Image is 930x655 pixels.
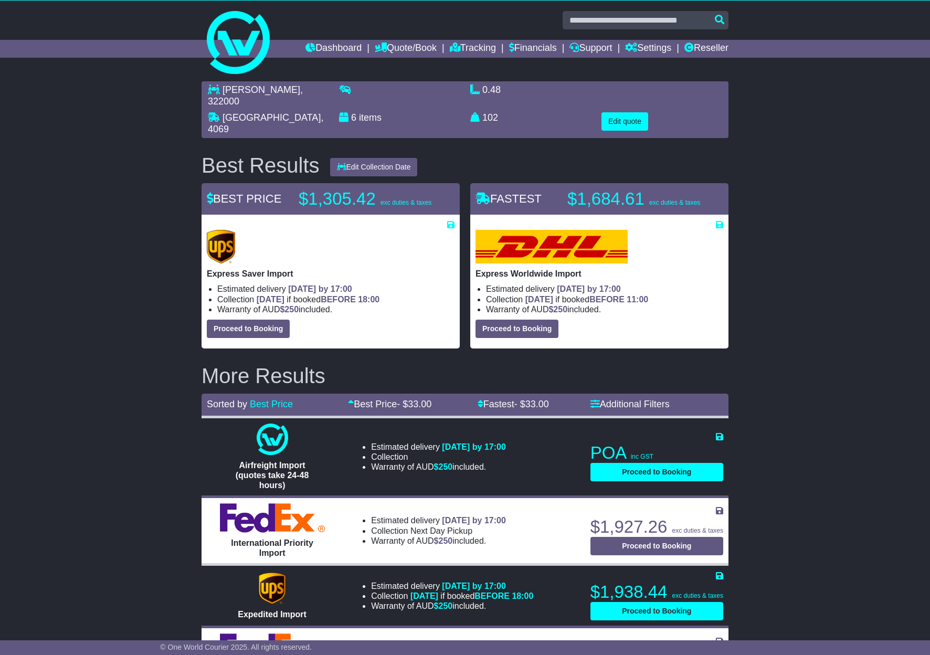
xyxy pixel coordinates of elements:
p: $1,684.61 [567,188,700,209]
span: , 4069 [208,112,323,134]
span: BEFORE [474,591,510,600]
span: $ [434,601,453,610]
p: $1,305.42 [299,188,431,209]
span: 33.00 [408,399,431,409]
a: Best Price- $33.00 [348,399,431,409]
a: Support [569,40,612,58]
p: Express Worldwide Import [475,269,723,279]
span: © One World Courier 2025. All rights reserved. [160,643,312,651]
p: POA [590,442,723,463]
a: Best Price [250,399,293,409]
span: - $ [514,399,549,409]
span: 250 [553,305,567,314]
button: Proceed to Booking [590,463,723,481]
span: BEST PRICE [207,192,281,205]
a: Fastest- $33.00 [478,399,549,409]
span: [DATE] [410,591,438,600]
span: 18:00 [512,591,533,600]
li: Collection [371,591,533,601]
span: BEFORE [321,295,356,304]
span: exc duties & taxes [381,199,431,206]
span: Airfreight Import (quotes take 24-48 hours) [236,461,309,490]
button: Proceed to Booking [590,537,723,555]
span: $ [434,462,453,471]
span: exc duties & taxes [672,527,723,534]
li: Collection [217,294,455,304]
img: DHL: Express Worldwide Import [475,230,628,263]
button: Proceed to Booking [590,602,723,620]
li: Warranty of AUD included. [486,304,723,314]
h2: More Results [202,364,728,387]
span: $ [548,305,567,314]
span: exc duties & taxes [649,199,700,206]
span: International Priority Import [231,538,313,557]
li: Warranty of AUD included. [371,601,533,611]
span: Sorted by [207,399,247,409]
li: Estimated delivery [371,581,533,591]
li: Warranty of AUD included. [371,462,506,472]
span: [DATE] by 17:00 [442,516,506,525]
p: $1,927.26 [590,516,723,537]
img: FedEx Express: International Priority Import [220,503,325,533]
span: 102 [482,112,498,123]
span: 6 [351,112,356,123]
span: Expedited Import [238,610,307,619]
span: 250 [284,305,299,314]
span: 250 [439,536,453,545]
span: [PERSON_NAME] [223,84,300,95]
span: [DATE] [257,295,284,304]
span: if booked [525,295,648,304]
img: UPS (new): Express Saver Import [207,230,235,263]
li: Estimated delivery [371,515,506,525]
div: Best Results [196,154,325,177]
p: Express Saver Import [207,269,455,279]
span: 18:00 [358,295,379,304]
span: [DATE] by 17:00 [442,442,506,451]
span: exc duties & taxes [672,592,723,599]
a: Quote/Book [375,40,437,58]
span: if booked [257,295,379,304]
span: 11:00 [627,295,648,304]
span: FASTEST [475,192,542,205]
span: 0.48 [482,84,501,95]
a: Tracking [450,40,496,58]
img: UPS (new): Expedited Import [259,573,285,604]
a: Dashboard [305,40,362,58]
button: Edit Collection Date [330,158,418,176]
span: inc GST [631,453,653,460]
a: Reseller [684,40,728,58]
li: Collection [371,526,506,536]
img: One World Courier: Airfreight Import (quotes take 24-48 hours) [257,424,288,455]
li: Estimated delivery [486,284,723,294]
span: Next Day Pickup [410,526,472,535]
span: - $ [397,399,431,409]
li: Estimated delivery [217,284,455,294]
span: items [359,112,382,123]
span: 250 [439,601,453,610]
li: Warranty of AUD included. [217,304,455,314]
a: Additional Filters [590,399,670,409]
span: $ [280,305,299,314]
li: Warranty of AUD included. [371,536,506,546]
li: Estimated delivery [371,442,506,452]
span: $ [434,536,453,545]
span: [DATE] by 17:00 [288,284,352,293]
span: 33.00 [525,399,549,409]
button: Edit quote [601,112,648,131]
span: [DATE] [525,295,553,304]
span: [DATE] by 17:00 [442,582,506,590]
span: if booked [410,591,533,600]
span: 250 [439,462,453,471]
li: Collection [486,294,723,304]
span: [DATE] by 17:00 [557,284,621,293]
span: BEFORE [589,295,625,304]
a: Financials [509,40,557,58]
span: , 322000 [208,84,303,107]
p: $1,938.44 [590,582,723,603]
li: Collection [371,452,506,462]
a: Settings [625,40,671,58]
button: Proceed to Booking [207,320,290,338]
span: [GEOGRAPHIC_DATA] [223,112,321,123]
button: Proceed to Booking [475,320,558,338]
